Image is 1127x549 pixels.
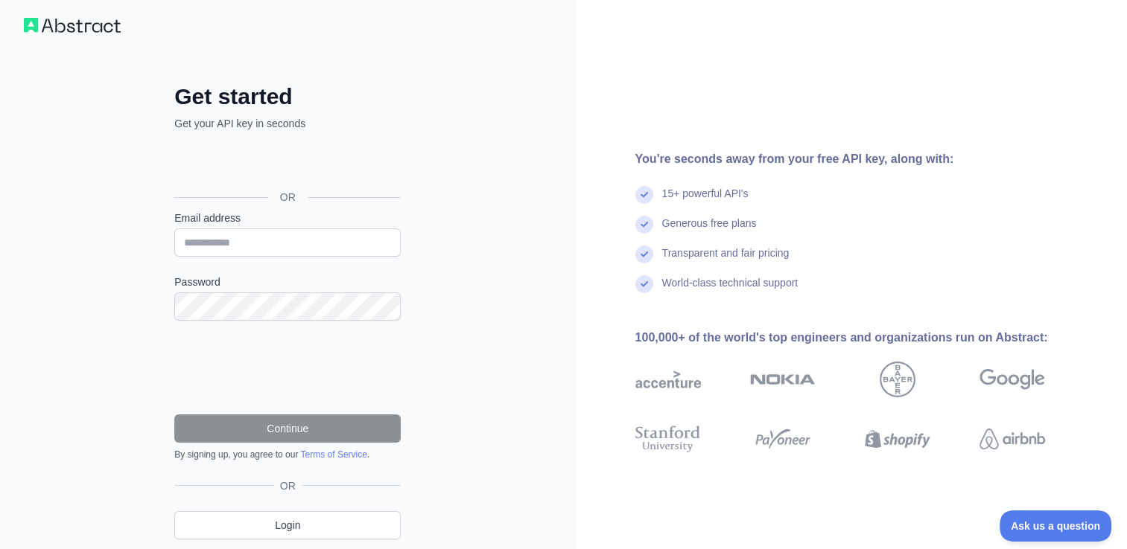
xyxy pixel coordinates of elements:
[662,245,790,275] div: Transparent and fair pricing
[174,116,401,131] p: Get your API key in seconds
[174,83,401,110] h2: Get started
[635,245,653,263] img: check mark
[174,449,401,460] div: By signing up, you agree to our .
[268,190,308,205] span: OR
[24,18,121,33] img: Workflow
[300,449,366,460] a: Terms of Service
[980,362,1045,397] img: google
[174,274,401,289] label: Password
[635,362,701,397] img: accenture
[274,478,302,493] span: OR
[635,186,653,204] img: check mark
[635,423,701,455] img: stanford university
[980,423,1045,455] img: airbnb
[174,511,401,539] a: Login
[662,275,799,305] div: World-class technical support
[880,362,915,397] img: bayer
[174,211,401,225] label: Email address
[750,423,816,455] img: payoneer
[167,147,405,180] iframe: Nút Đăng nhập bằng Google
[174,414,401,443] button: Continue
[662,186,749,216] div: 15+ powerful API's
[635,275,653,293] img: check mark
[750,362,816,397] img: nokia
[174,338,401,396] iframe: reCAPTCHA
[635,216,653,234] img: check mark
[865,423,930,455] img: shopify
[1000,510,1112,542] iframe: Toggle Customer Support
[635,150,1093,168] div: You're seconds away from your free API key, along with:
[635,329,1093,347] div: 100,000+ of the world's top engineers and organizations run on Abstract:
[662,216,757,245] div: Generous free plans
